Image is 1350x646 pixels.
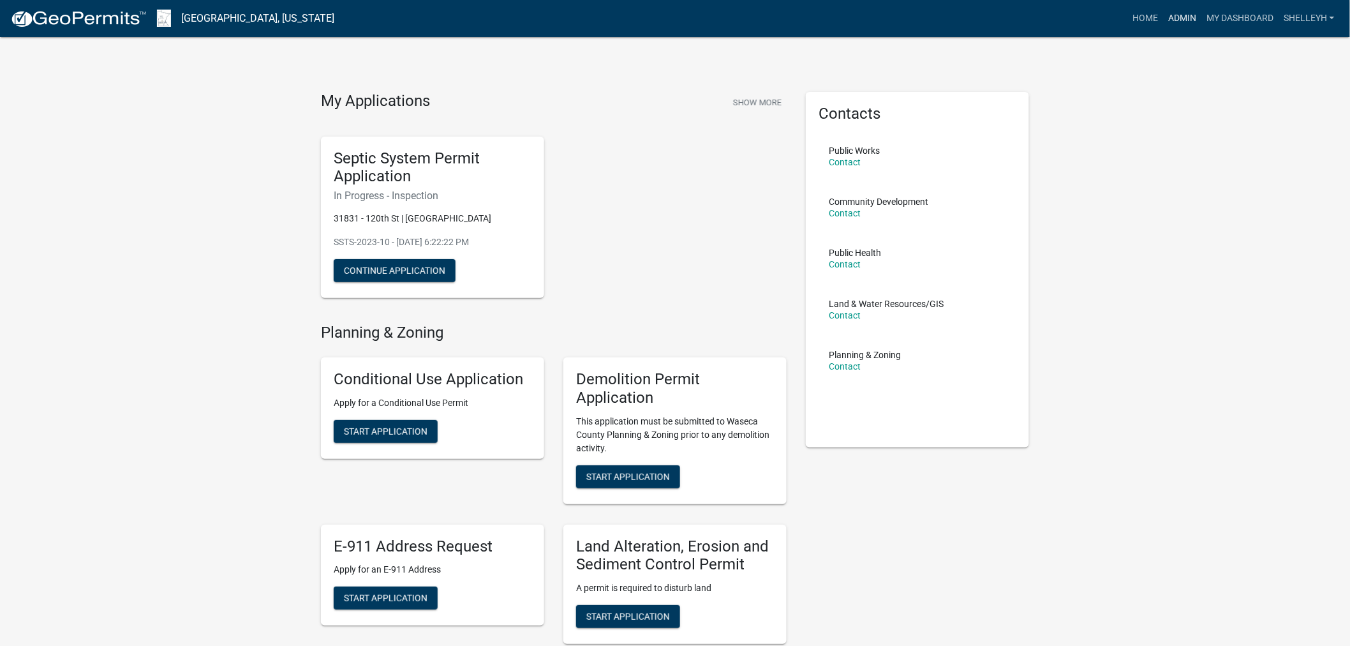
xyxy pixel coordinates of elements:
button: Show More [728,92,787,113]
p: Planning & Zoning [829,350,901,359]
p: SSTS-2023-10 - [DATE] 6:22:22 PM [334,236,531,249]
h6: In Progress - Inspection [334,190,531,202]
p: A permit is required to disturb land [576,582,774,595]
a: Contact [829,208,861,218]
a: Contact [829,157,861,167]
a: [GEOGRAPHIC_DATA], [US_STATE] [181,8,334,29]
a: Admin [1163,6,1201,31]
p: This application must be submitted to Waseca County Planning & Zoning prior to any demolition act... [576,415,774,455]
h5: Land Alteration, Erosion and Sediment Control Permit [576,537,774,575]
h5: E-911 Address Request [334,537,531,556]
p: Public Health [829,248,881,257]
span: Start Application [586,612,670,622]
p: Community Development [829,197,928,206]
p: Public Works [829,146,880,155]
a: shelleyh [1279,6,1340,31]
button: Start Application [576,605,680,628]
a: Contact [829,259,861,269]
a: Home [1127,6,1163,31]
button: Start Application [334,587,438,610]
img: Waseca County, Minnesota [157,10,171,27]
h4: My Applications [321,92,430,111]
span: Start Application [344,593,427,603]
h4: Planning & Zoning [321,324,787,342]
button: Start Application [334,420,438,443]
p: Apply for an E-911 Address [334,563,531,576]
p: Land & Water Resources/GIS [829,299,944,308]
p: 31831 - 120th St | [GEOGRAPHIC_DATA] [334,212,531,225]
h5: Demolition Permit Application [576,370,774,407]
h5: Conditional Use Application [334,370,531,389]
a: My Dashboard [1201,6,1279,31]
button: Continue Application [334,259,456,282]
button: Start Application [576,465,680,488]
span: Start Application [586,471,670,481]
a: Contact [829,361,861,372]
span: Start Application [344,426,427,436]
p: Apply for a Conditional Use Permit [334,396,531,410]
h5: Septic System Permit Application [334,149,531,186]
h5: Contacts [819,105,1016,123]
a: Contact [829,310,861,320]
